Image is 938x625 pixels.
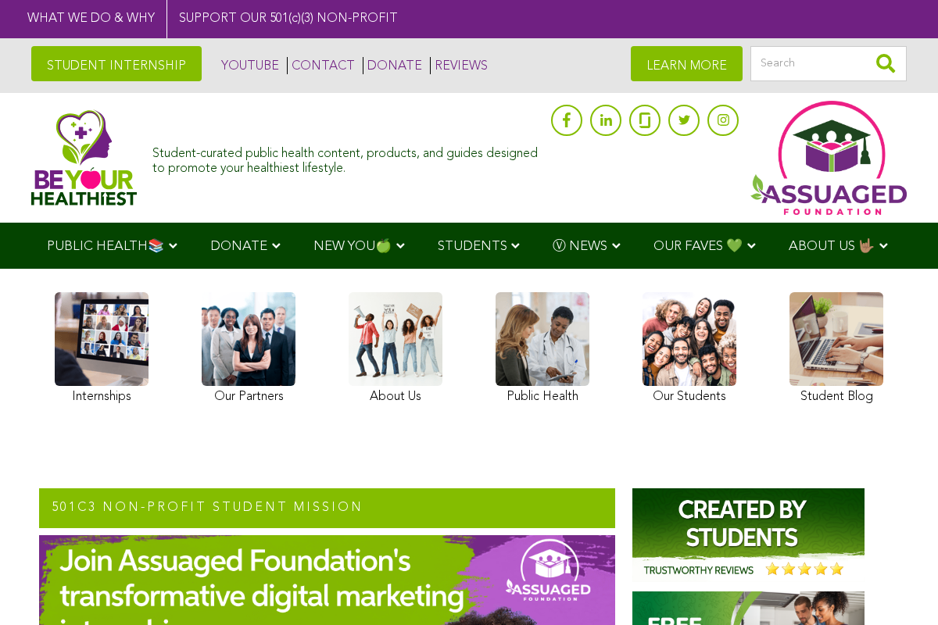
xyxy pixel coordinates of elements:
[750,46,907,81] input: Search
[860,550,938,625] iframe: Chat Widget
[750,101,907,215] img: Assuaged App
[313,240,392,253] span: NEW YOU🍏
[639,112,650,128] img: glassdoor
[23,223,915,269] div: Navigation Menu
[363,57,422,74] a: DONATE
[39,488,615,529] h2: 501c3 NON-PROFIT STUDENT MISSION
[632,488,865,582] img: Assuaged-Foundation-Student-Internship-Opportunity-Reviews-Mission-GIPHY-2
[631,46,743,81] a: LEARN MORE
[217,57,279,74] a: YOUTUBE
[789,240,875,253] span: ABOUT US 🤟🏽
[47,240,164,253] span: PUBLIC HEALTH📚
[438,240,507,253] span: STUDENTS
[31,46,202,81] a: STUDENT INTERNSHIP
[287,57,355,74] a: CONTACT
[152,139,543,177] div: Student-curated public health content, products, and guides designed to promote your healthiest l...
[31,109,137,205] img: Assuaged
[430,57,488,74] a: REVIEWS
[210,240,267,253] span: DONATE
[553,240,607,253] span: Ⓥ NEWS
[653,240,743,253] span: OUR FAVES 💚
